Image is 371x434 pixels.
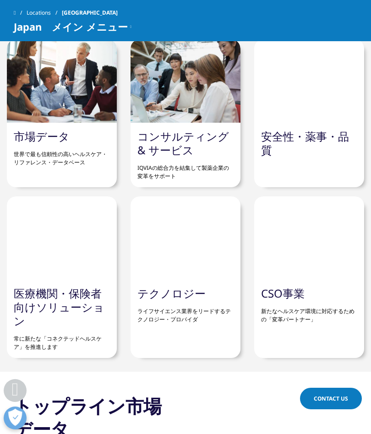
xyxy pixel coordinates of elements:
[314,395,348,402] span: Contact Us
[27,5,62,21] a: Locations
[14,286,104,328] a: 医療機関・保険者向けソリューション
[14,143,110,167] p: 世界で最も信頼性の高いヘルスケア・リファレンス・データベース
[137,300,234,324] p: ライフサイエンス業界をリードするテクノロジー・プロバイダ
[4,407,27,429] button: 優先設定センターを開く
[14,328,110,351] p: 常に新たな「コネクテッドヘルスケア」を推進します
[62,5,118,21] span: [GEOGRAPHIC_DATA]
[300,388,362,409] a: Contact Us
[137,157,234,180] p: IQVIAの総合力を結集して製薬企業の変革をサポート
[261,286,305,301] a: CSO事業
[261,129,349,157] a: 安全性・薬事・品質
[137,286,206,301] a: テクノロジー
[137,129,229,157] a: コンサルティング & サービス
[14,129,70,144] a: 市場データ
[14,21,128,32] span: Japan メイン メニュー
[261,300,357,324] p: 新たなヘルスケア環境に対応するための「変革パートナー」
